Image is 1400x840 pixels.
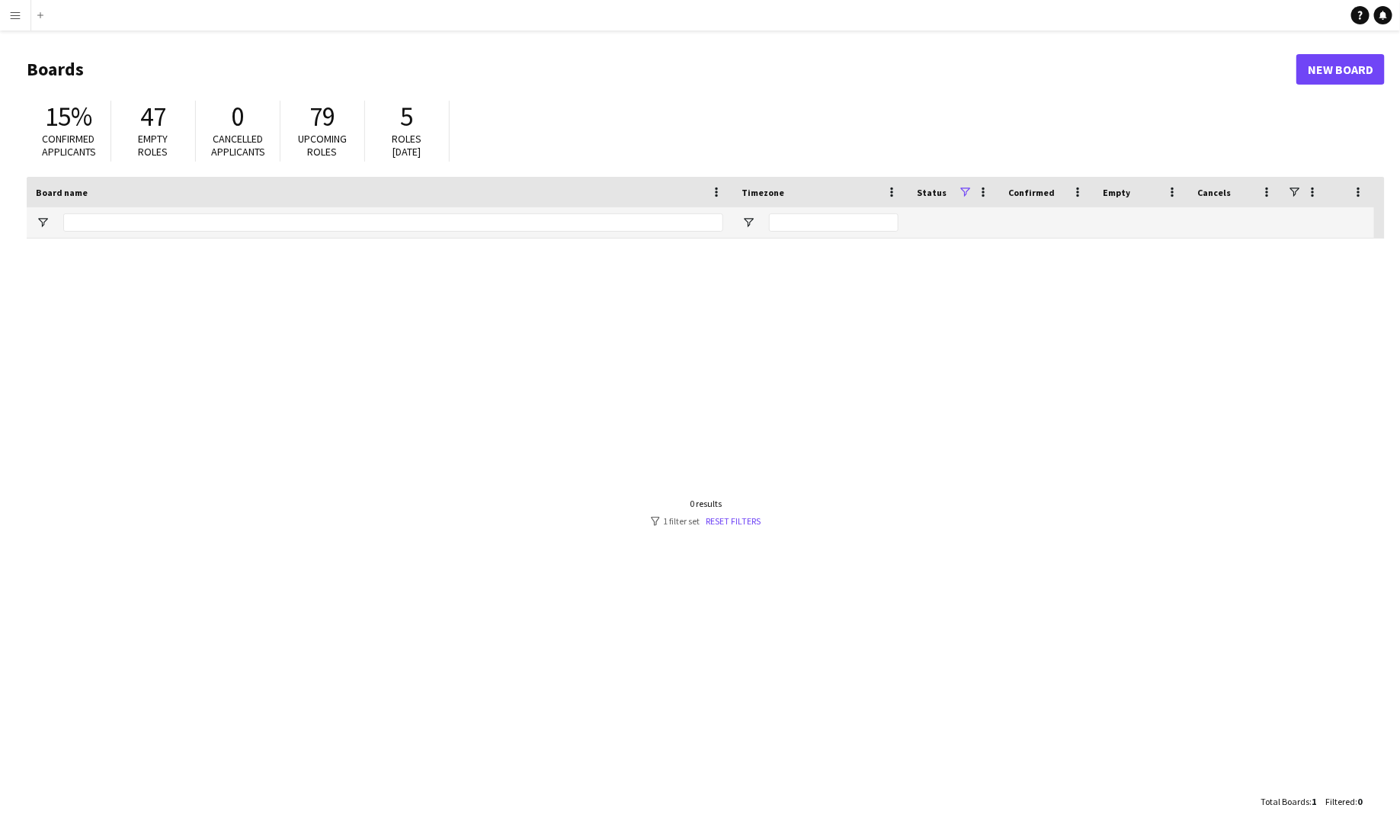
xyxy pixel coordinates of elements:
span: Cancels [1197,187,1231,198]
span: Roles [DATE] [392,132,422,159]
span: 47 [140,100,166,133]
input: Timezone Filter Input [769,213,899,232]
span: Upcoming roles [298,132,347,159]
span: 5 [401,100,414,133]
span: Total Boards [1261,796,1309,807]
a: Reset filters [706,515,761,527]
span: 0 [1357,796,1362,807]
div: : [1261,787,1316,816]
span: 0 [232,100,245,133]
a: New Board [1296,54,1385,85]
input: Board name Filter Input [63,213,723,232]
button: Open Filter Menu [36,216,50,229]
span: Empty roles [139,132,168,159]
button: Open Filter Menu [742,216,755,229]
span: Confirmed applicants [42,132,96,159]
span: Cancelled applicants [211,132,265,159]
div: : [1325,787,1362,816]
div: 0 results [651,498,761,509]
span: Filtered [1325,796,1355,807]
span: 79 [309,100,335,133]
span: Board name [36,187,88,198]
span: Status [917,187,947,198]
span: 1 [1312,796,1316,807]
div: 1 filter set [651,515,761,527]
span: Confirmed [1008,187,1055,198]
h1: Boards [27,58,1296,81]
span: Empty [1103,187,1130,198]
span: Timezone [742,187,784,198]
span: 15% [45,100,92,133]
